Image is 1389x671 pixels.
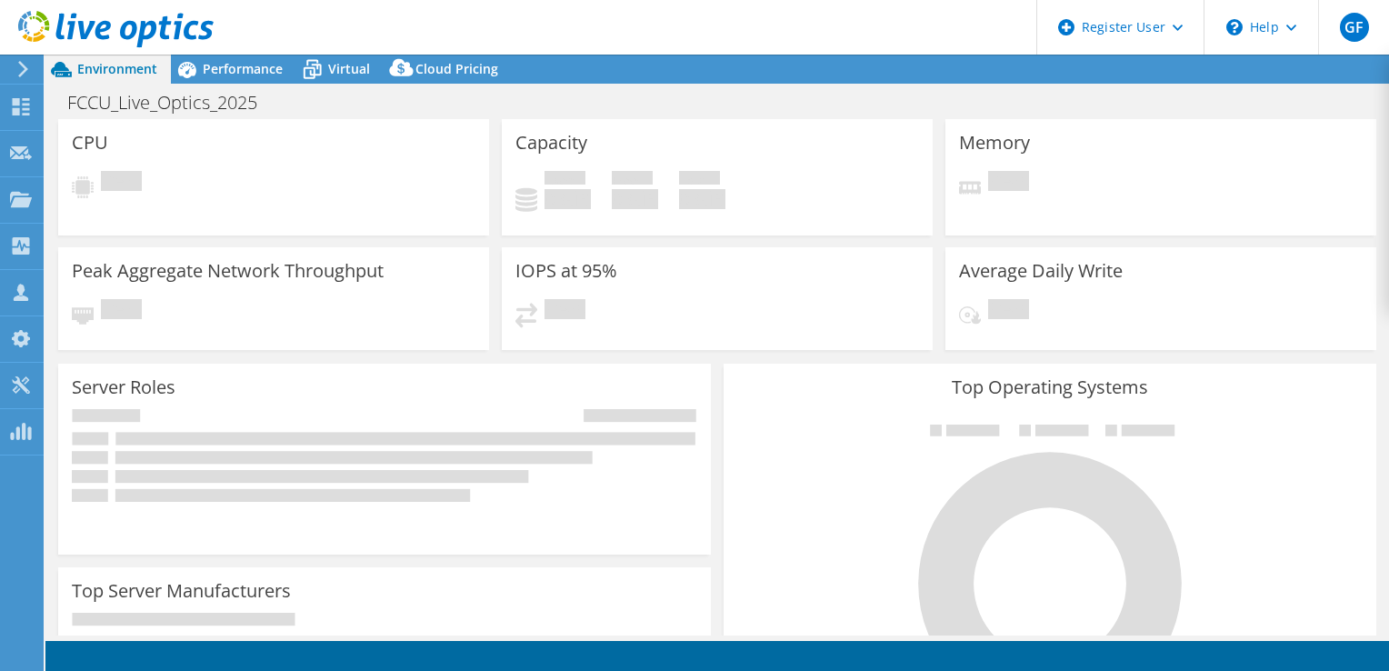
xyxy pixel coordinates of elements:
span: Performance [203,60,283,77]
h3: Average Daily Write [959,261,1123,281]
span: GF [1340,13,1369,42]
span: Environment [77,60,157,77]
h3: Server Roles [72,377,175,397]
svg: \n [1226,19,1243,35]
h3: Top Operating Systems [737,377,1363,397]
span: Free [612,171,653,189]
h4: 0 GiB [612,189,658,209]
h3: CPU [72,133,108,153]
span: Virtual [328,60,370,77]
span: Pending [545,299,585,324]
h3: Memory [959,133,1030,153]
h3: Capacity [515,133,587,153]
span: Used [545,171,585,189]
h4: 0 GiB [679,189,725,209]
span: Pending [988,171,1029,195]
h3: Peak Aggregate Network Throughput [72,261,384,281]
span: Cloud Pricing [415,60,498,77]
h1: FCCU_Live_Optics_2025 [59,93,285,113]
span: Pending [988,299,1029,324]
h3: IOPS at 95% [515,261,617,281]
span: Pending [101,171,142,195]
h3: Top Server Manufacturers [72,581,291,601]
span: Pending [101,299,142,324]
span: Total [679,171,720,189]
h4: 0 GiB [545,189,591,209]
